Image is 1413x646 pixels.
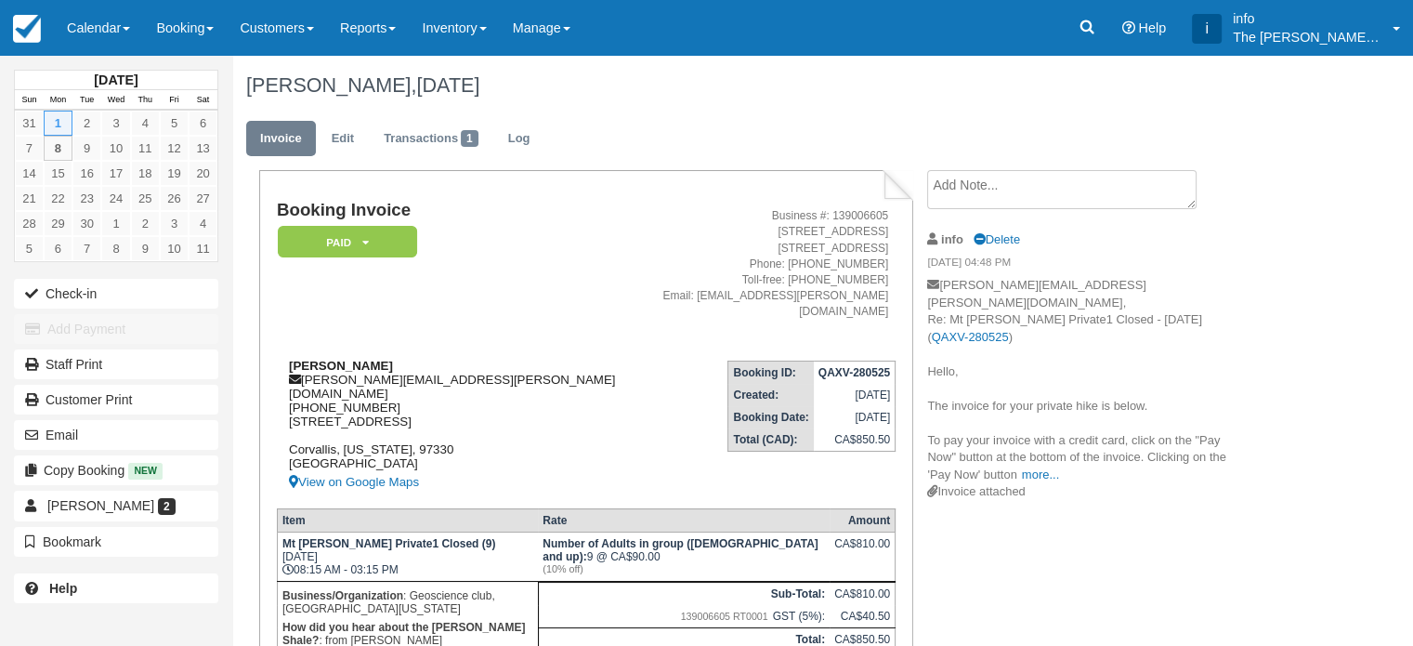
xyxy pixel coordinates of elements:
[814,406,896,428] td: [DATE]
[494,121,544,157] a: Log
[728,362,814,385] th: Booking ID:
[13,15,41,43] img: checkfront-main-nav-mini-logo.png
[49,581,77,596] b: Help
[189,111,217,136] a: 6
[289,470,622,494] a: View on Google Maps
[927,277,1240,483] p: [PERSON_NAME][EMAIL_ADDRESS][PERSON_NAME][DOMAIN_NAME], Re: Mt [PERSON_NAME] Private1 Closed - [D...
[15,236,44,261] a: 5
[277,508,538,532] th: Item
[1121,21,1134,34] i: Help
[461,130,478,147] span: 1
[101,186,130,211] a: 24
[14,455,218,485] button: Copy Booking New
[44,161,72,186] a: 15
[282,589,403,602] strong: Business/Organization
[830,582,896,605] td: CA$810.00
[72,90,101,111] th: Tue
[834,537,890,565] div: CA$810.00
[101,211,130,236] a: 1
[15,136,44,161] a: 7
[131,186,160,211] a: 25
[277,532,538,581] td: [DATE] 08:15 AM - 03:15 PM
[830,508,896,532] th: Amount
[1192,14,1222,44] div: i
[189,186,217,211] a: 27
[160,161,189,186] a: 19
[538,582,830,605] th: Sub-Total:
[370,121,492,157] a: Transactions1
[538,605,830,628] td: GST (5%):
[131,236,160,261] a: 9
[932,330,1009,344] a: QAXV-280525
[94,73,137,87] strong: [DATE]
[416,73,479,97] span: [DATE]
[15,111,44,136] a: 31
[814,384,896,406] td: [DATE]
[14,491,218,521] a: [PERSON_NAME] 2
[189,136,217,161] a: 13
[14,349,218,379] a: Staff Print
[128,463,163,479] span: New
[14,385,218,415] a: Customer Print
[974,232,1020,246] a: Delete
[1233,9,1381,28] p: info
[72,236,101,261] a: 7
[158,498,176,515] span: 2
[289,359,393,373] strong: [PERSON_NAME]
[44,111,72,136] a: 1
[927,483,1240,501] div: Invoice attached
[15,90,44,111] th: Sun
[44,136,72,161] a: 8
[818,366,890,379] strong: QAXV-280525
[160,186,189,211] a: 26
[15,211,44,236] a: 28
[131,211,160,236] a: 2
[101,90,130,111] th: Wed
[160,236,189,261] a: 10
[14,527,218,557] button: Bookmark
[101,136,130,161] a: 10
[278,226,417,258] em: Paid
[14,314,218,344] button: Add Payment
[131,136,160,161] a: 11
[814,428,896,452] td: CA$850.50
[72,186,101,211] a: 23
[728,384,814,406] th: Created:
[14,279,218,309] button: Check-in
[189,236,217,261] a: 11
[277,225,411,259] a: Paid
[44,236,72,261] a: 6
[1022,468,1059,481] a: more...
[160,136,189,161] a: 12
[728,428,814,452] th: Total (CAD):
[543,537,818,563] strong: Number of Adults in group (19 years old and up)
[131,111,160,136] a: 4
[630,208,888,320] address: Business #: 139006605 [STREET_ADDRESS] [STREET_ADDRESS] Phone: [PHONE_NUMBER] Toll-free: [PHONE_N...
[927,255,1240,275] em: [DATE] 04:48 PM
[72,111,101,136] a: 2
[543,563,825,574] em: (10% off)
[160,111,189,136] a: 5
[101,111,130,136] a: 3
[538,532,830,581] td: 9 @ CA$90.00
[101,161,130,186] a: 17
[830,605,896,628] td: CA$40.50
[72,161,101,186] a: 16
[101,236,130,261] a: 8
[15,186,44,211] a: 21
[941,232,963,246] strong: info
[1233,28,1381,46] p: The [PERSON_NAME] Shale Geoscience Foundation
[72,211,101,236] a: 30
[282,587,533,618] p: : Geoscience club, [GEOGRAPHIC_DATA][US_STATE]
[728,406,814,428] th: Booking Date:
[160,211,189,236] a: 3
[131,90,160,111] th: Thu
[318,121,368,157] a: Edit
[246,121,316,157] a: Invoice
[160,90,189,111] th: Fri
[246,74,1278,97] h1: [PERSON_NAME],
[1138,20,1166,35] span: Help
[131,161,160,186] a: 18
[14,420,218,450] button: Email
[72,136,101,161] a: 9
